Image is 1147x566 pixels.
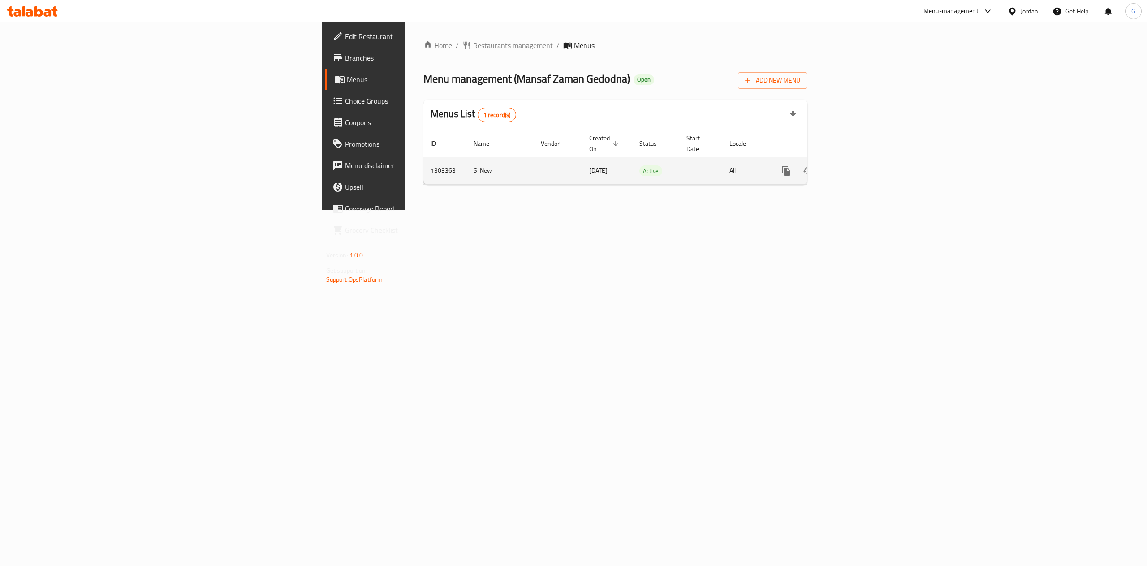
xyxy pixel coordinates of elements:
[541,138,571,149] span: Vendor
[589,165,608,176] span: [DATE]
[325,69,513,90] a: Menus
[776,160,797,182] button: more
[431,107,516,122] h2: Menus List
[345,52,506,63] span: Branches
[474,138,501,149] span: Name
[423,69,630,89] span: Menu management ( Mansaf Zaman Gedodna )
[738,72,807,89] button: Add New Menu
[325,90,513,112] a: Choice Groups
[729,138,758,149] span: Locale
[347,74,506,85] span: Menus
[325,155,513,176] a: Menu disclaimer
[634,76,654,83] span: Open
[325,133,513,155] a: Promotions
[574,40,595,51] span: Menus
[478,108,517,122] div: Total records count
[745,75,800,86] span: Add New Menu
[423,130,869,185] table: enhanced table
[782,104,804,126] div: Export file
[326,265,367,276] span: Get support on:
[325,198,513,219] a: Coverage Report
[1021,6,1038,16] div: Jordan
[686,133,711,154] span: Start Date
[478,111,516,119] span: 1 record(s)
[634,74,654,85] div: Open
[768,130,869,157] th: Actions
[345,160,506,171] span: Menu disclaimer
[326,274,383,285] a: Support.OpsPlatform
[345,139,506,149] span: Promotions
[345,182,506,192] span: Upsell
[345,203,506,214] span: Coverage Report
[923,6,979,17] div: Menu-management
[325,112,513,133] a: Coupons
[639,166,662,176] span: Active
[345,31,506,42] span: Edit Restaurant
[345,96,506,106] span: Choice Groups
[325,176,513,198] a: Upsell
[431,138,448,149] span: ID
[639,165,662,176] div: Active
[639,138,668,149] span: Status
[1131,6,1135,16] span: G
[349,249,363,261] span: 1.0.0
[325,219,513,241] a: Grocery Checklist
[345,225,506,235] span: Grocery Checklist
[589,133,621,154] span: Created On
[326,249,348,261] span: Version:
[325,26,513,47] a: Edit Restaurant
[325,47,513,69] a: Branches
[345,117,506,128] span: Coupons
[722,157,768,184] td: All
[556,40,560,51] li: /
[679,157,722,184] td: -
[423,40,807,51] nav: breadcrumb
